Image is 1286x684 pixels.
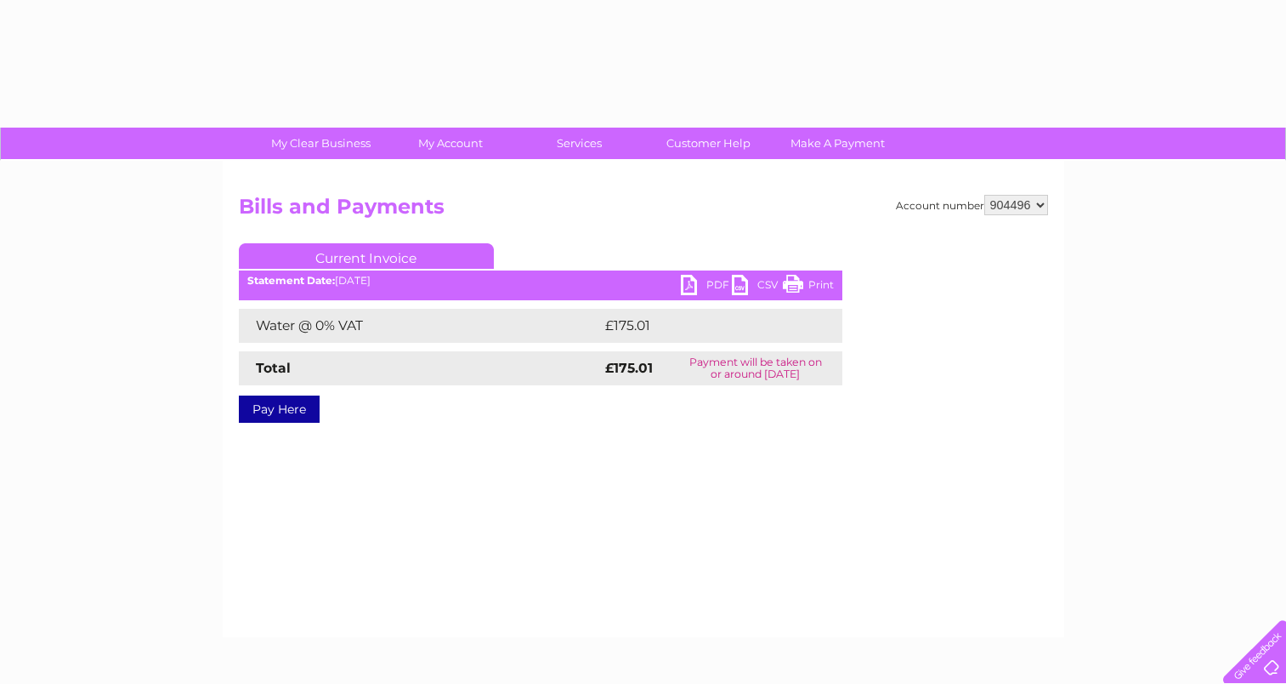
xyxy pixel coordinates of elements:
[251,128,391,159] a: My Clear Business
[732,275,783,299] a: CSV
[380,128,520,159] a: My Account
[239,243,494,269] a: Current Invoice
[669,351,841,385] td: Payment will be taken on or around [DATE]
[239,195,1048,227] h2: Bills and Payments
[896,195,1048,215] div: Account number
[239,275,842,287] div: [DATE]
[681,275,732,299] a: PDF
[638,128,779,159] a: Customer Help
[256,360,291,376] strong: Total
[605,360,653,376] strong: £175.01
[783,275,834,299] a: Print
[239,396,320,423] a: Pay Here
[768,128,908,159] a: Make A Payment
[601,309,809,343] td: £175.01
[239,309,601,343] td: Water @ 0% VAT
[247,274,335,287] b: Statement Date:
[509,128,649,159] a: Services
